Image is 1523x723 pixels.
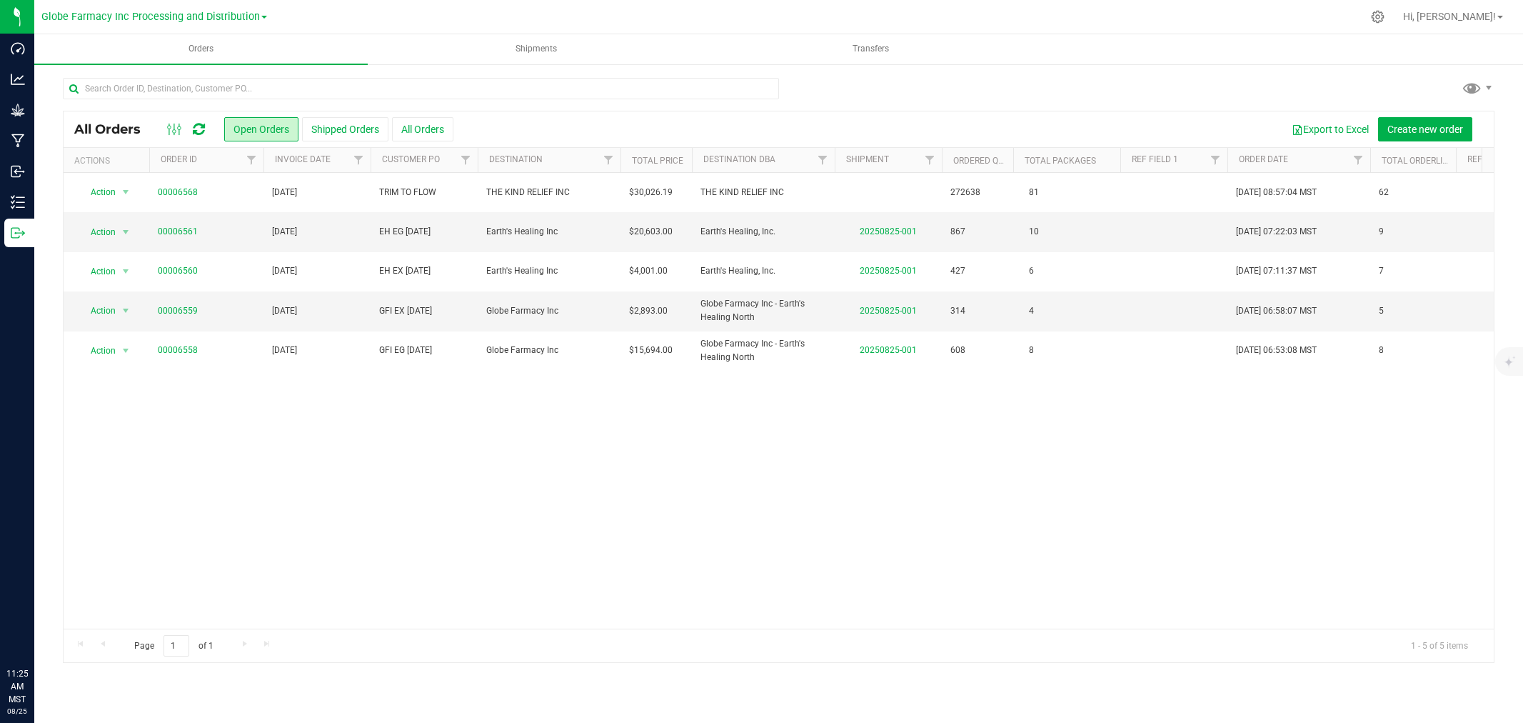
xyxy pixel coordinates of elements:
span: 6 [1022,261,1041,281]
span: Hi, [PERSON_NAME]! [1403,11,1496,22]
span: $15,694.00 [629,344,673,357]
span: 608 [950,344,965,357]
span: [DATE] [272,344,297,357]
a: 00006559 [158,304,198,318]
span: Action [78,222,116,242]
a: Filter [347,148,371,172]
span: [DATE] 06:58:07 MST [1236,304,1317,318]
div: Manage settings [1369,10,1387,24]
a: Invoice Date [275,154,331,164]
span: [DATE] [272,186,297,199]
a: Orders [34,34,368,64]
span: 81 [1022,182,1046,203]
span: 5 [1379,304,1384,318]
button: Export to Excel [1282,117,1378,141]
inline-svg: Inventory [11,195,25,209]
span: Globe Farmacy Inc [486,304,612,318]
span: 272638 [950,186,980,199]
p: 11:25 AM MST [6,667,28,706]
a: Filter [1347,148,1370,172]
span: [DATE] 08:57:04 MST [1236,186,1317,199]
span: GFI EX [DATE] [379,304,469,318]
span: select [117,182,135,202]
a: Filter [1204,148,1227,172]
a: 20250825-001 [860,345,917,355]
span: 9 [1379,225,1384,239]
span: $30,026.19 [629,186,673,199]
iframe: Resource center unread badge [42,607,59,624]
iframe: Resource center [14,609,57,652]
span: [DATE] 07:22:03 MST [1236,225,1317,239]
button: Open Orders [224,117,298,141]
div: Actions [74,156,144,166]
span: [DATE] [272,225,297,239]
span: [DATE] [272,304,297,318]
a: Order ID [161,154,197,164]
span: Shipments [496,43,576,55]
inline-svg: Grow [11,103,25,117]
span: Transfers [833,43,908,55]
p: 08/25 [6,706,28,717]
span: Action [78,341,116,361]
span: Globe Farmacy Inc Processing and Distribution [41,11,260,23]
a: Total Packages [1025,156,1096,166]
a: Total Price [632,156,683,166]
span: [DATE] 07:11:37 MST [1236,264,1317,278]
span: Earth's Healing, Inc. [700,264,826,278]
span: 10 [1022,221,1046,242]
a: Total Orderlines [1382,156,1459,166]
inline-svg: Dashboard [11,41,25,56]
span: Action [78,261,116,281]
span: Globe Farmacy Inc [486,344,612,357]
inline-svg: Manufacturing [11,134,25,148]
a: Ref Field 2 [1467,154,1514,164]
inline-svg: Analytics [11,72,25,86]
span: Earth's Healing Inc [486,225,612,239]
span: 8 [1022,340,1041,361]
a: Destination [489,154,543,164]
span: $20,603.00 [629,225,673,239]
inline-svg: Inbound [11,164,25,179]
span: select [117,341,135,361]
span: Earth's Healing, Inc. [700,225,826,239]
a: Filter [918,148,942,172]
a: 00006561 [158,225,198,239]
span: select [117,261,135,281]
button: All Orders [392,117,453,141]
span: $2,893.00 [629,304,668,318]
span: Globe Farmacy Inc - Earth's Healing North [700,337,826,364]
span: 8 [1379,344,1384,357]
span: [DATE] 06:53:08 MST [1236,344,1317,357]
span: 62 [1379,186,1389,199]
input: Search Order ID, Destination, Customer PO... [63,78,779,99]
a: Filter [454,148,478,172]
span: Globe Farmacy Inc - Earth's Healing North [700,297,826,324]
span: TRIM TO FLOW [379,186,469,199]
span: GFI EG [DATE] [379,344,469,357]
span: Page of 1 [122,635,225,657]
a: Order Date [1239,154,1288,164]
a: 00006568 [158,186,198,199]
span: EH EX [DATE] [379,264,469,278]
span: select [117,222,135,242]
span: THE KIND RELIEF INC [486,186,612,199]
span: 1 - 5 of 5 items [1399,635,1479,657]
input: 1 [164,635,189,657]
span: Earth's Healing Inc [486,264,612,278]
a: Filter [811,148,835,172]
a: Shipments [369,34,703,64]
span: All Orders [74,121,155,137]
a: 20250825-001 [860,306,917,316]
button: Shipped Orders [302,117,388,141]
span: [DATE] [272,264,297,278]
a: Ref Field 1 [1132,154,1178,164]
span: 7 [1379,264,1384,278]
span: 427 [950,264,965,278]
span: Create new order [1387,124,1463,135]
button: Create new order [1378,117,1472,141]
a: Customer PO [382,154,440,164]
span: THE KIND RELIEF INC [700,186,826,199]
a: Ordered qty [953,156,1008,166]
a: Filter [597,148,620,172]
span: 4 [1022,301,1041,321]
